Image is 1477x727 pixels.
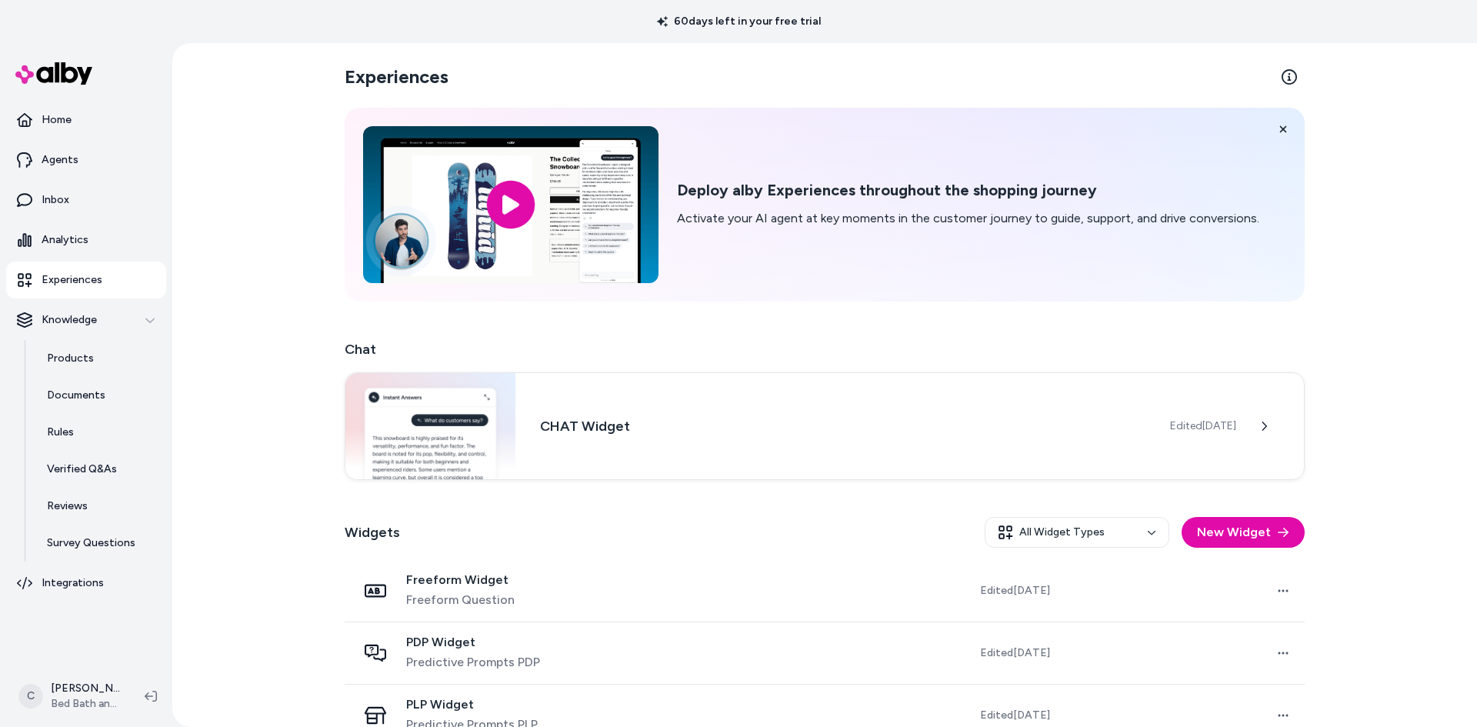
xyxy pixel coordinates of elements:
p: Verified Q&As [47,462,117,477]
p: Inbox [42,192,69,208]
a: Inbox [6,182,166,218]
h2: Deploy alby Experiences throughout the shopping journey [677,181,1259,200]
span: C [18,684,43,709]
p: Analytics [42,232,88,248]
span: PLP Widget [406,697,538,712]
button: All Widget Types [985,517,1169,548]
span: Freeform Widget [406,572,515,588]
p: Activate your AI agent at key moments in the customer journey to guide, support, and drive conver... [677,209,1259,228]
span: PDP Widget [406,635,540,650]
p: [PERSON_NAME] [51,681,120,696]
a: Verified Q&As [32,451,166,488]
a: Products [32,340,166,377]
img: alby Logo [15,62,92,85]
button: Knowledge [6,302,166,338]
a: Experiences [6,262,166,298]
a: Home [6,102,166,138]
p: Integrations [42,575,104,591]
span: Edited [DATE] [980,583,1050,599]
p: Products [47,351,94,366]
p: 60 days left in your free trial [648,14,830,29]
p: Documents [47,388,105,403]
a: Reviews [32,488,166,525]
span: Predictive Prompts PDP [406,653,540,672]
p: Rules [47,425,74,440]
p: Knowledge [42,312,97,328]
span: Edited [DATE] [1170,419,1236,434]
h2: Chat [345,338,1305,360]
img: Chat widget [345,373,515,479]
p: Reviews [47,499,88,514]
button: New Widget [1182,517,1305,548]
a: Documents [32,377,166,414]
a: Agents [6,142,166,178]
h2: Widgets [345,522,400,543]
a: Rules [32,414,166,451]
span: Edited [DATE] [980,645,1050,661]
a: Chat widgetCHAT WidgetEdited[DATE] [345,372,1305,480]
h2: Experiences [345,65,448,89]
p: Agents [42,152,78,168]
button: C[PERSON_NAME]Bed Bath and Beyond [9,672,132,721]
a: Analytics [6,222,166,258]
h3: CHAT Widget [540,415,1145,437]
p: Home [42,112,72,128]
p: Survey Questions [47,535,135,551]
span: Bed Bath and Beyond [51,696,120,712]
span: Freeform Question [406,591,515,609]
span: Edited [DATE] [980,708,1050,723]
a: Survey Questions [32,525,166,562]
p: Experiences [42,272,102,288]
a: Integrations [6,565,166,602]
